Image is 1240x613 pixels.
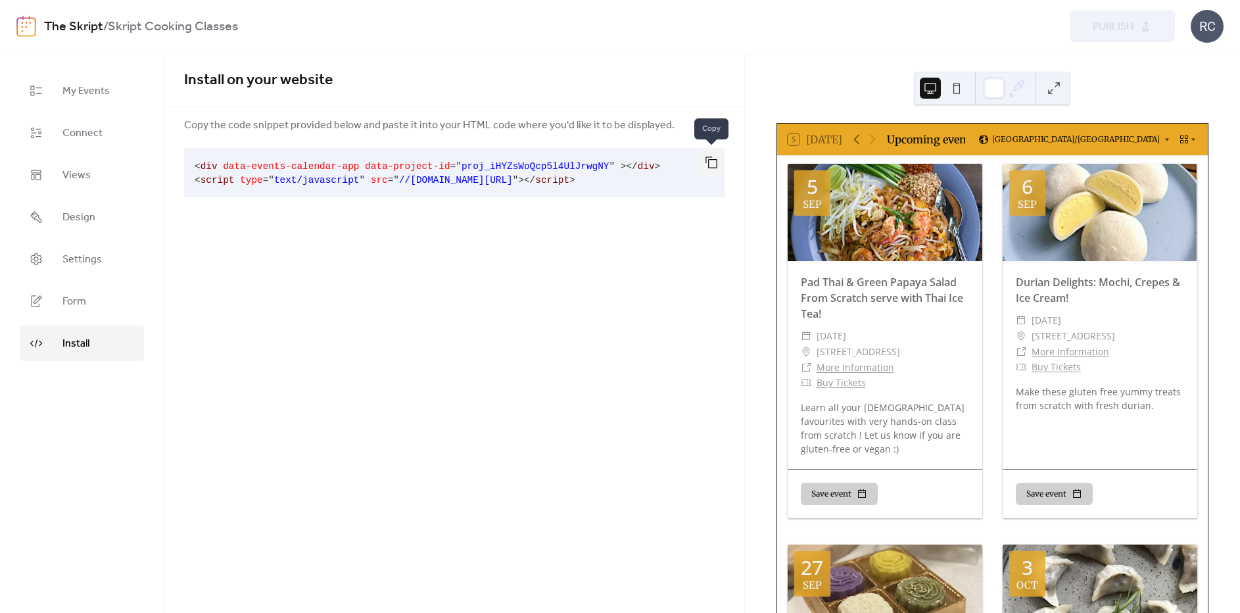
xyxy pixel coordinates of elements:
[274,175,360,185] span: text/javascript
[801,328,811,344] div: ​
[62,126,103,141] span: Connect
[20,326,144,361] a: Install
[518,175,524,185] span: >
[817,376,866,389] a: Buy Tickets
[1191,10,1224,43] div: RC
[807,177,818,197] div: 5
[887,132,965,147] div: Upcoming events
[1032,360,1081,373] a: Buy Tickets
[801,483,878,505] button: Save event
[1022,177,1033,197] div: 6
[788,401,982,456] div: Learn all your [DEMOGRAPHIC_DATA] favourites with very hands-on class from scratch ! Let us know ...
[462,161,609,172] span: proj_iHYZsWoQcp5l4UlJrwgNY
[268,175,274,185] span: "
[513,175,519,185] span: "
[801,558,823,577] div: 27
[20,115,144,151] a: Connect
[609,161,615,172] span: "
[801,375,811,391] div: ​
[103,14,108,39] b: /
[223,161,359,172] span: data-events-calendar-app
[62,168,91,184] span: Views
[20,241,144,277] a: Settings
[456,161,462,172] span: "
[399,175,513,185] span: //[DOMAIN_NAME][URL]
[1016,580,1037,590] div: Oct
[1016,312,1026,328] div: ​
[201,161,218,172] span: div
[1016,328,1026,344] div: ​
[195,175,201,185] span: <
[62,84,110,99] span: My Events
[817,328,846,344] span: [DATE]
[62,210,95,226] span: Design
[524,175,535,185] span: </
[16,16,36,37] img: logo
[201,175,235,185] span: script
[20,199,144,235] a: Design
[1016,344,1026,360] div: ​
[393,175,399,185] span: "
[803,580,822,590] div: Sep
[626,161,637,172] span: </
[1016,483,1093,505] button: Save event
[450,161,456,172] span: =
[20,73,144,109] a: My Events
[801,360,811,376] div: ​
[20,283,144,319] a: Form
[801,344,811,360] div: ​
[195,161,201,172] span: <
[62,294,86,310] span: Form
[240,175,263,185] span: type
[108,14,238,39] b: Skript Cooking Classes
[365,161,450,172] span: data-project-id
[371,175,388,185] span: src
[801,275,963,321] a: Pad Thai & Green Papaya Salad From Scratch serve with Thai Ice Tea!
[263,175,269,185] span: =
[1032,328,1115,344] span: [STREET_ADDRESS]
[359,175,365,185] span: "
[62,336,89,352] span: Install
[1032,312,1061,328] span: [DATE]
[638,161,655,172] span: div
[1022,558,1033,577] div: 3
[44,14,103,39] a: The Skript
[184,66,333,95] span: Install on your website
[62,252,102,268] span: Settings
[694,118,728,139] span: Copy
[803,199,822,209] div: Sep
[1016,359,1026,375] div: ​
[817,361,894,374] a: More Information
[992,135,1160,143] span: [GEOGRAPHIC_DATA]/[GEOGRAPHIC_DATA]
[184,118,675,134] span: Copy the code snippet provided below and paste it into your HTML code where you'd like it to be d...
[621,161,627,172] span: >
[817,344,900,360] span: [STREET_ADDRESS]
[1003,385,1197,412] div: Make these gluten free yummy treats from scratch with fresh durian.
[1032,345,1109,358] a: More Information
[569,175,575,185] span: >
[535,175,569,185] span: script
[655,161,661,172] span: >
[20,157,144,193] a: Views
[1016,275,1180,305] a: Durian Delights: Mochi, Crepes & Ice Cream!
[388,175,394,185] span: =
[1018,199,1037,209] div: Sep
